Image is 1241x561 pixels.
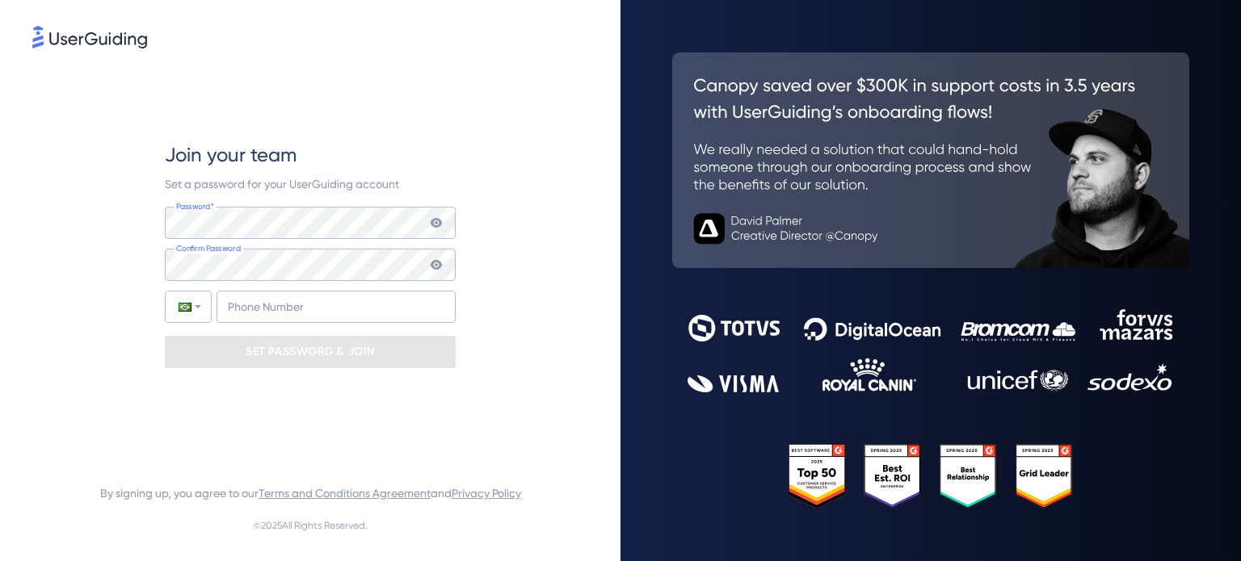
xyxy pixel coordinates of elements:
[100,484,521,503] span: By signing up, you agree to our and
[452,487,521,500] a: Privacy Policy
[253,516,368,535] span: © 2025 All Rights Reserved.
[672,52,1189,269] img: 26c0aa7c25a843aed4baddd2b5e0fa68.svg
[165,178,399,190] span: Set a password for your UserGuiding account
[789,444,1073,509] img: 25303e33045975176eb484905ab012ff.svg
[32,26,147,48] img: 8faab4ba6bc7696a72372aa768b0286c.svg
[423,213,443,232] keeper-lock: Open Keeper Popup
[166,291,211,322] div: Brazil: + 55
[688,309,1174,391] img: 9302ce2ac39453076f5bc0f2f2ca889b.svg
[217,291,456,323] input: Phone Number
[165,142,297,168] span: Join your team
[259,487,431,500] a: Terms and Conditions Agreement
[246,339,375,365] p: SET PASSWORD & JOIN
